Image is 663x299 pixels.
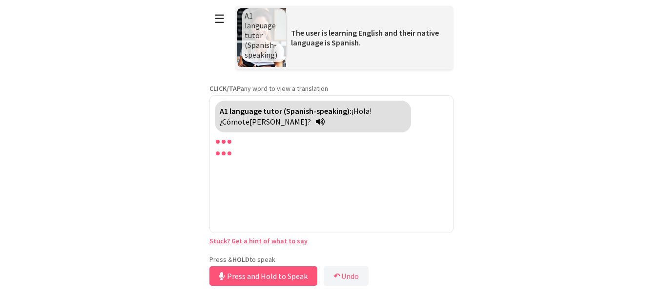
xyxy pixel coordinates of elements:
[209,84,241,93] strong: CLICK/TAP
[215,101,411,132] div: Click to translate
[209,236,308,245] a: Stuck? Get a hint of what to say
[209,255,454,264] p: Press & to speak
[242,117,249,127] span: te
[333,271,340,281] b: ↶
[232,255,249,264] strong: HOLD
[209,84,454,93] p: any word to view a translation
[291,28,439,47] span: The user is learning English and their native language is Spanish.
[324,266,369,286] button: ↶Undo
[220,106,352,116] strong: A1 language tutor (Spanish-speaking):
[352,106,372,116] span: ¡Hola!
[245,11,277,60] span: A1 language tutor (Spanish-speaking)
[249,117,311,127] span: [PERSON_NAME]?
[237,8,286,67] img: Scenario Image
[220,117,242,127] span: ¿Cómo
[209,266,317,286] button: Press and Hold to Speak
[209,6,230,31] button: ☰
